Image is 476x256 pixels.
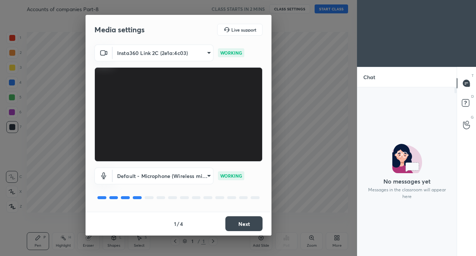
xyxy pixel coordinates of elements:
[113,168,213,184] div: Insta360 Link 2C (2e1a:4c03)
[113,45,213,61] div: Insta360 Link 2C (2e1a:4c03)
[357,67,381,87] p: Chat
[231,27,256,32] h5: Live support
[180,220,183,228] h4: 4
[94,25,145,35] h2: Media settings
[471,114,474,120] p: G
[220,49,242,56] p: WORKING
[225,216,263,231] button: Next
[177,220,179,228] h4: /
[472,73,474,78] p: T
[220,172,242,179] p: WORKING
[174,220,176,228] h4: 1
[471,94,474,99] p: D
